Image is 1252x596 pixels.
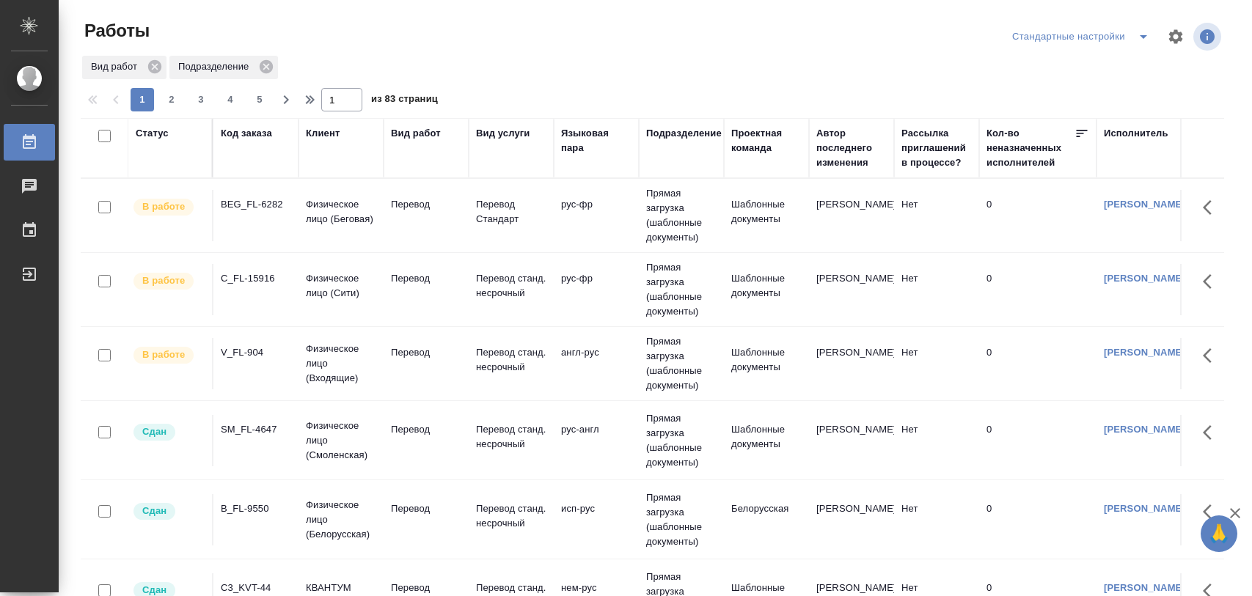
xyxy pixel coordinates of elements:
div: Вид работ [391,126,441,141]
div: Рассылка приглашений в процессе? [901,126,972,170]
button: Здесь прячутся важные кнопки [1194,190,1229,225]
div: SM_FL-4647 [221,422,291,437]
div: Проектная команда [731,126,802,155]
p: В работе [142,273,185,288]
button: 3 [189,88,213,111]
p: Перевод [391,501,461,516]
button: Здесь прячутся важные кнопки [1194,264,1229,299]
button: Здесь прячутся важные кнопки [1194,338,1229,373]
span: Посмотреть информацию [1193,23,1224,51]
button: 🙏 [1201,515,1237,552]
td: [PERSON_NAME] [809,338,894,389]
div: Подразделение [646,126,722,141]
td: Шаблонные документы [724,338,809,389]
p: Сдан [142,424,166,439]
p: В работе [142,347,185,362]
div: Вид работ [82,56,166,79]
span: Работы [81,19,150,43]
p: В работе [142,199,185,214]
a: [PERSON_NAME] [1104,347,1185,358]
div: Языковая пара [561,126,632,155]
p: Перевод [391,345,461,360]
td: Шаблонные документы [724,190,809,241]
td: Прямая загрузка (шаблонные документы) [639,179,724,252]
span: 3 [189,92,213,107]
p: Перевод станд. несрочный [476,501,546,531]
p: Физическое лицо (Сити) [306,271,376,301]
div: Исполнитель выполняет работу [132,271,205,291]
div: Исполнитель выполняет работу [132,345,205,365]
td: Нет [894,264,979,315]
td: Прямая загрузка (шаблонные документы) [639,404,724,477]
td: 0 [979,494,1097,545]
td: [PERSON_NAME] [809,190,894,241]
p: Сдан [142,504,166,518]
button: 2 [160,88,183,111]
a: [PERSON_NAME] [1104,503,1185,514]
td: 0 [979,415,1097,466]
td: рус-фр [554,190,639,241]
a: [PERSON_NAME] [1104,273,1185,284]
td: [PERSON_NAME] [809,415,894,466]
p: Физическое лицо (Смоленская) [306,419,376,463]
span: 4 [219,92,242,107]
p: Перевод станд. несрочный [476,422,546,452]
button: 5 [248,88,271,111]
div: C_FL-15916 [221,271,291,286]
td: Нет [894,190,979,241]
div: C3_KVT-44 [221,581,291,595]
td: Шаблонные документы [724,415,809,466]
div: Менеджер проверил работу исполнителя, передает ее на следующий этап [132,501,205,521]
div: BEG_FL-6282 [221,197,291,212]
p: Подразделение [178,59,254,74]
button: Здесь прячутся важные кнопки [1194,494,1229,529]
td: Прямая загрузка (шаблонные документы) [639,253,724,326]
p: Перевод [391,271,461,286]
div: Менеджер проверил работу исполнителя, передает ее на следующий этап [132,422,205,442]
button: Здесь прячутся важные кнопки [1194,415,1229,450]
a: [PERSON_NAME] [1104,582,1185,593]
td: Нет [894,494,979,545]
td: англ-рус [554,338,639,389]
td: Нет [894,415,979,466]
td: 0 [979,264,1097,315]
div: Кол-во неназначенных исполнителей [986,126,1075,170]
td: Белорусская [724,494,809,545]
td: Нет [894,338,979,389]
p: Перевод [391,197,461,212]
p: Физическое лицо (Белорусская) [306,498,376,542]
td: исп-рус [554,494,639,545]
div: split button [1008,25,1158,48]
td: рус-англ [554,415,639,466]
p: Перевод [391,581,461,595]
p: Перевод станд. несрочный [476,345,546,375]
div: Клиент [306,126,340,141]
span: из 83 страниц [371,90,438,111]
p: КВАНТУМ [306,581,376,595]
td: 0 [979,190,1097,241]
div: Исполнитель [1104,126,1168,141]
a: [PERSON_NAME] [1104,424,1185,435]
td: Прямая загрузка (шаблонные документы) [639,483,724,556]
a: [PERSON_NAME] [1104,199,1185,210]
div: Статус [136,126,169,141]
span: 5 [248,92,271,107]
span: 🙏 [1207,518,1231,549]
td: [PERSON_NAME] [809,494,894,545]
div: Автор последнего изменения [816,126,887,170]
td: рус-фр [554,264,639,315]
p: Перевод [391,422,461,437]
span: 2 [160,92,183,107]
td: Прямая загрузка (шаблонные документы) [639,327,724,400]
p: Перевод станд. несрочный [476,271,546,301]
div: B_FL-9550 [221,501,291,516]
td: Шаблонные документы [724,264,809,315]
p: Вид работ [91,59,142,74]
div: Вид услуги [476,126,530,141]
p: Физическое лицо (Беговая) [306,197,376,227]
p: Физическое лицо (Входящие) [306,342,376,386]
div: Подразделение [169,56,278,79]
div: Исполнитель выполняет работу [132,197,205,217]
span: Настроить таблицу [1158,19,1193,54]
div: Код заказа [221,126,272,141]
